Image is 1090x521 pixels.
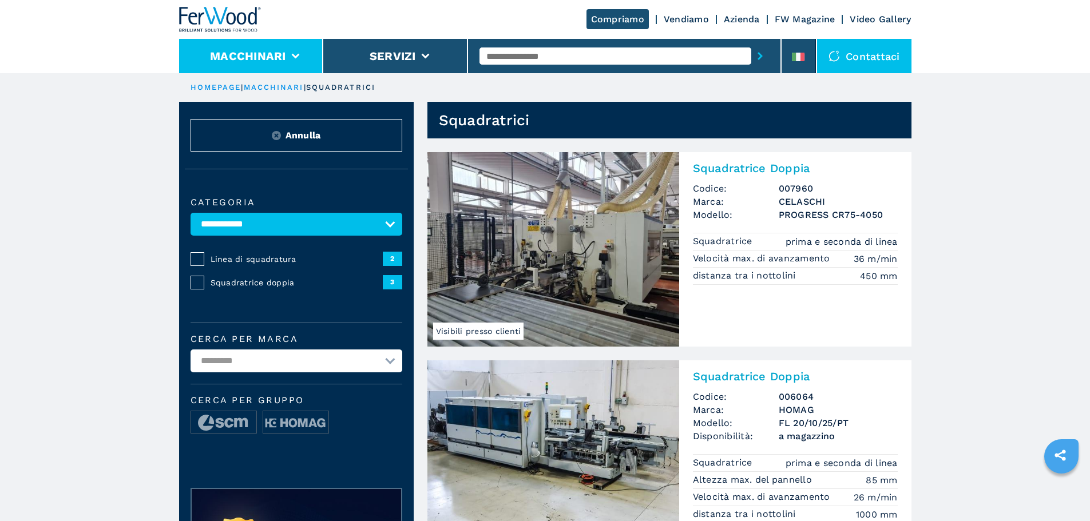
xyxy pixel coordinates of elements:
[433,323,524,340] span: Visibili presso clienti
[306,82,375,93] p: squadratrici
[779,182,898,195] h3: 007960
[693,269,799,282] p: distanza tra i nottolini
[693,416,779,429] span: Modello:
[786,235,898,248] em: prima e seconda di linea
[1041,470,1081,512] iframe: Chat
[817,39,911,73] div: Contattaci
[191,119,402,152] button: ResetAnnulla
[693,403,779,416] span: Marca:
[383,275,402,289] span: 3
[779,208,898,221] h3: PROGRESS CR75-4050
[210,49,286,63] button: Macchinari
[866,474,897,487] em: 85 mm
[850,14,911,25] a: Video Gallery
[693,456,755,469] p: Squadratrice
[856,508,898,521] em: 1000 mm
[191,198,402,207] label: Categoria
[751,43,769,69] button: submit-button
[693,491,833,503] p: Velocità max. di avanzamento
[693,369,898,383] h2: Squadratrice Doppia
[779,416,898,429] h3: FL 20/10/25/PT
[693,182,779,195] span: Codice:
[439,111,530,129] h1: Squadratrici
[860,269,898,283] em: 450 mm
[693,235,755,248] p: Squadratrice
[272,131,281,140] img: Reset
[241,83,243,92] span: |
[693,390,779,403] span: Codice:
[191,396,402,405] span: Cerca per Gruppo
[775,14,835,25] a: FW Magazine
[1046,441,1075,470] a: sharethis
[191,83,241,92] a: HOMEPAGE
[427,152,679,347] img: Squadratrice Doppia CELASCHI PROGRESS CR75-4050
[724,14,760,25] a: Azienda
[383,252,402,265] span: 2
[693,474,815,486] p: Altezza max. del pannello
[779,429,898,443] span: a magazzino
[786,456,898,470] em: prima e seconda di linea
[286,129,321,142] span: Annulla
[829,50,840,62] img: Contattaci
[191,411,256,434] img: image
[693,252,833,265] p: Velocità max. di avanzamento
[263,411,328,434] img: image
[586,9,649,29] a: Compriamo
[191,335,402,344] label: Cerca per marca
[693,195,779,208] span: Marca:
[779,195,898,208] h3: CELASCHI
[211,277,383,288] span: Squadratrice doppia
[179,7,261,32] img: Ferwood
[693,208,779,221] span: Modello:
[693,161,898,175] h2: Squadratrice Doppia
[693,429,779,443] span: Disponibilità:
[779,390,898,403] h3: 006064
[244,83,304,92] a: macchinari
[427,152,911,347] a: Squadratrice Doppia CELASCHI PROGRESS CR75-4050Visibili presso clientiSquadratrice DoppiaCodice:0...
[304,83,306,92] span: |
[211,253,383,265] span: Linea di squadratura
[854,491,898,504] em: 26 m/min
[854,252,898,265] em: 36 m/min
[693,508,799,520] p: distanza tra i nottolini
[779,403,898,416] h3: HOMAG
[370,49,416,63] button: Servizi
[664,14,709,25] a: Vendiamo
